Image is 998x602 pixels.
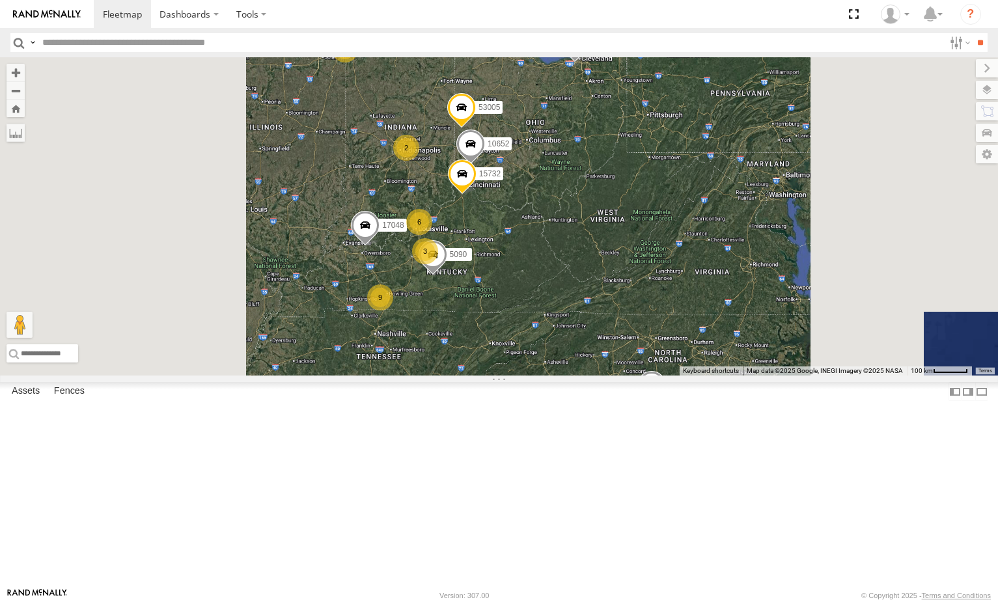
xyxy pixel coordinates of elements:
button: Map Scale: 100 km per 50 pixels [907,366,972,376]
div: 9 [367,284,393,310]
label: Assets [5,383,46,401]
div: Paul Withrow [876,5,914,24]
button: Zoom in [7,64,25,81]
label: Search Query [27,33,38,52]
div: © Copyright 2025 - [861,592,991,599]
button: Drag Pegman onto the map to open Street View [7,312,33,338]
label: Measure [7,124,25,142]
span: 100 km [911,367,933,374]
button: Keyboard shortcuts [683,366,739,376]
span: 10652 [488,139,509,148]
span: 5090 [449,250,467,259]
div: 3 [412,238,438,264]
div: Version: 307.00 [439,592,489,599]
label: Hide Summary Table [975,382,988,401]
a: Terms and Conditions [922,592,991,599]
a: Terms (opens in new tab) [978,368,992,374]
label: Dock Summary Table to the Right [962,382,975,401]
button: Zoom Home [7,100,25,117]
label: Map Settings [976,145,998,163]
label: Fences [48,383,91,401]
a: Visit our Website [7,589,67,602]
label: Search Filter Options [945,33,973,52]
span: 17048 [382,221,404,230]
div: 6 [406,209,432,235]
div: 2 [332,36,358,62]
label: Dock Summary Table to the Left [949,382,962,401]
button: Zoom out [7,81,25,100]
span: Map data ©2025 Google, INEGI Imagery ©2025 NASA [747,367,903,374]
span: 15732 [478,169,500,178]
img: rand-logo.svg [13,10,81,19]
div: 2 [393,135,419,161]
i: ? [960,4,981,25]
span: 53005 [478,102,500,111]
